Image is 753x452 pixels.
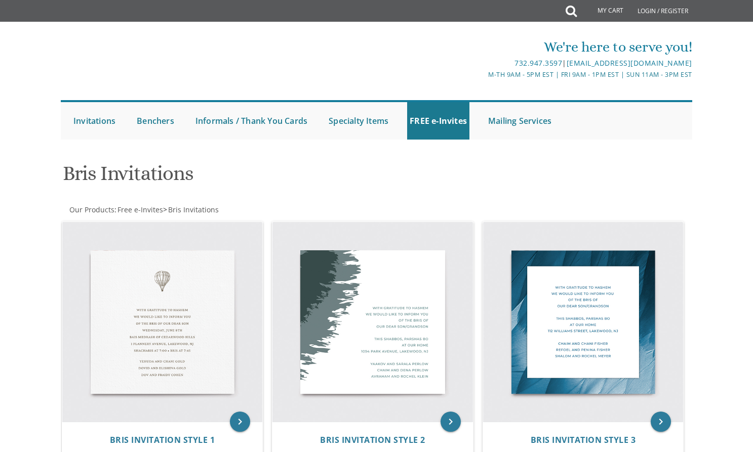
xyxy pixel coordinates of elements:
[272,37,692,57] div: We're here to serve you!
[71,102,118,140] a: Invitations
[193,102,310,140] a: Informals / Thank You Cards
[110,435,215,445] a: Bris Invitation Style 1
[134,102,177,140] a: Benchers
[407,102,469,140] a: FREE e-Invites
[230,412,250,432] a: keyboard_arrow_right
[483,222,684,422] img: Bris Invitation Style 3
[651,412,671,432] a: keyboard_arrow_right
[567,58,692,68] a: [EMAIL_ADDRESS][DOMAIN_NAME]
[163,205,219,214] span: >
[63,162,476,192] h1: Bris Invitations
[531,435,636,445] a: Bris Invitation Style 3
[272,57,692,69] div: |
[320,434,425,445] span: Bris Invitation Style 2
[320,435,425,445] a: Bris Invitation Style 2
[441,412,461,432] a: keyboard_arrow_right
[117,205,163,214] span: Free e-Invites
[68,205,114,214] a: Our Products
[531,434,636,445] span: Bris Invitation Style 3
[576,1,630,21] a: My Cart
[486,102,554,140] a: Mailing Services
[110,434,215,445] span: Bris Invitation Style 1
[62,222,263,422] img: Bris Invitation Style 1
[168,205,219,214] span: Bris Invitations
[326,102,391,140] a: Specialty Items
[61,205,377,215] div: :
[116,205,163,214] a: Free e-Invites
[514,58,562,68] a: 732.947.3597
[167,205,219,214] a: Bris Invitations
[272,222,473,422] img: Bris Invitation Style 2
[272,69,692,80] div: M-Th 9am - 5pm EST | Fri 9am - 1pm EST | Sun 11am - 3pm EST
